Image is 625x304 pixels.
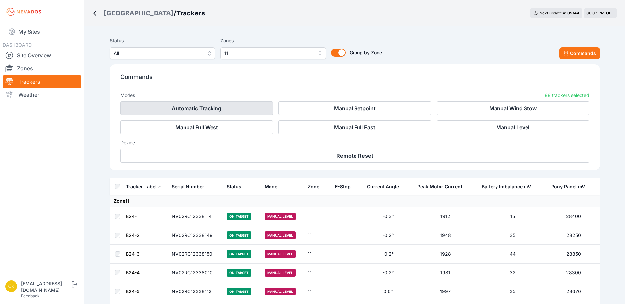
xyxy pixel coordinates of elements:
[335,179,356,194] button: E-Stop
[227,250,251,258] span: On Target
[265,213,296,220] span: Manual Level
[413,245,478,264] td: 1928
[545,92,589,99] p: 88 trackers selected
[265,179,283,194] button: Mode
[120,149,589,163] button: Remote Reset
[478,207,547,226] td: 15
[265,269,296,277] span: Manual Level
[437,101,589,115] button: Manual Wind Stow
[413,264,478,282] td: 1981
[547,282,600,301] td: 28670
[413,282,478,301] td: 1997
[482,179,536,194] button: Battery Imbalance mV
[227,269,251,277] span: On Target
[478,245,547,264] td: 44
[606,11,614,15] span: CDT
[227,213,251,220] span: On Target
[478,264,547,282] td: 32
[168,282,223,301] td: NV02RC12338112
[363,282,413,301] td: 0.6°
[126,183,156,190] div: Tracker Label
[168,264,223,282] td: NV02RC12338010
[126,289,139,294] a: B24-5
[551,183,585,190] div: Pony Panel mV
[21,280,71,293] div: [EMAIL_ADDRESS][DOMAIN_NAME]
[265,183,277,190] div: Mode
[265,288,296,295] span: Manual Level
[104,9,174,18] a: [GEOGRAPHIC_DATA]
[478,282,547,301] td: 35
[265,231,296,239] span: Manual Level
[350,50,382,55] span: Group by Zone
[363,226,413,245] td: -0.2°
[3,62,81,75] a: Zones
[367,183,399,190] div: Current Angle
[278,120,431,134] button: Manual Full East
[3,88,81,101] a: Weather
[3,75,81,88] a: Trackers
[3,24,81,39] a: My Sites
[3,42,32,48] span: DASHBOARD
[227,183,241,190] div: Status
[547,264,600,282] td: 28300
[168,226,223,245] td: NV02RC12338149
[3,49,81,62] a: Site Overview
[126,251,140,257] a: B24-3
[413,207,478,226] td: 1912
[172,183,204,190] div: Serial Number
[120,120,273,134] button: Manual Full West
[304,226,331,245] td: 11
[547,226,600,245] td: 28250
[363,207,413,226] td: -0.3°
[304,207,331,226] td: 11
[482,183,531,190] div: Battery Imbalance mV
[110,37,215,45] label: Status
[417,179,468,194] button: Peak Motor Current
[304,245,331,264] td: 11
[168,245,223,264] td: NV02RC12338150
[478,226,547,245] td: 35
[363,245,413,264] td: -0.2°
[174,9,176,18] span: /
[114,49,202,57] span: All
[21,293,40,298] a: Feedback
[120,72,589,87] p: Commands
[120,92,135,99] h3: Modes
[120,139,589,146] h3: Device
[224,49,313,57] span: 11
[437,120,589,134] button: Manual Level
[304,264,331,282] td: 11
[227,288,251,295] span: On Target
[551,179,590,194] button: Pony Panel mV
[265,250,296,258] span: Manual Level
[304,282,331,301] td: 11
[363,264,413,282] td: -0.2°
[120,101,273,115] button: Automatic Tracking
[126,270,140,275] a: B24-4
[110,47,215,59] button: All
[567,11,579,16] div: 02 : 44
[227,179,246,194] button: Status
[413,226,478,245] td: 1948
[126,179,162,194] button: Tracker Label
[367,179,404,194] button: Current Angle
[92,5,205,22] nav: Breadcrumb
[308,183,319,190] div: Zone
[227,231,251,239] span: On Target
[5,280,17,292] img: ckent@prim.com
[278,101,431,115] button: Manual Setpoint
[168,207,223,226] td: NV02RC12338114
[126,232,140,238] a: B24-2
[559,47,600,59] button: Commands
[335,183,351,190] div: E-Stop
[308,179,325,194] button: Zone
[176,9,205,18] h3: Trackers
[547,245,600,264] td: 28850
[172,179,210,194] button: Serial Number
[110,195,600,207] td: Zone 11
[220,47,326,59] button: 11
[586,11,605,15] span: 06:07 PM
[539,11,566,15] span: Next update in
[126,214,139,219] a: B24-1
